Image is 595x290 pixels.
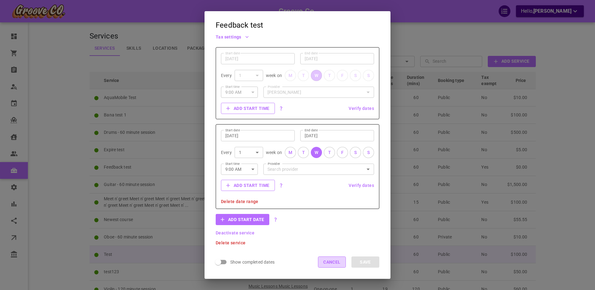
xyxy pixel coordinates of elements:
[216,35,249,39] button: Tax settings
[268,84,280,89] label: Provider
[266,72,282,79] span: week on
[230,259,275,265] span: Show completed dates
[273,217,278,222] svg: Create different start dates for the same course with the same settings, e.g. "Summer session", "...
[221,72,232,79] span: Every
[225,128,240,133] label: Start date
[305,51,318,56] label: End date
[279,106,284,111] svg: Teach the same material at different times on the same day, e.g. group 1 in the morning and group...
[221,149,232,156] p: Every
[354,149,357,156] div: S
[268,161,280,166] label: Provider
[341,149,344,156] div: F
[285,147,296,158] button: M
[266,149,282,156] p: week on
[324,147,335,158] button: T
[221,199,258,204] button: Delete date range
[266,164,372,174] input: Search provider
[350,147,361,158] button: S
[205,11,390,34] h2: Feedback test
[349,106,374,111] button: Verify dates
[305,128,318,133] label: End date
[349,183,374,188] button: Verify dates
[318,256,346,268] button: Cancel
[221,103,275,114] button: Add start time
[363,147,374,158] button: S
[367,149,370,156] div: S
[337,147,348,158] button: F
[216,214,269,225] button: Add start date
[239,72,259,79] div: 1
[279,183,284,188] svg: Teach the same material at different times on the same day, e.g. group 1 in the morning and group...
[239,149,259,156] div: 1
[311,147,322,158] button: W
[298,147,309,158] button: T
[225,56,290,62] input: mmm d, yyyy
[315,149,318,156] div: W
[225,84,240,89] label: Start time
[289,149,292,156] div: M
[302,149,305,156] div: T
[266,87,372,97] input: Search provider
[225,51,240,56] label: Start date
[305,133,370,139] input: mmm d, yyyy
[225,133,290,139] input: mmm d, yyyy
[305,56,370,62] input: mmm d, yyyy
[216,231,254,235] button: Deactivate service
[263,87,374,98] div: This start time already has bookings on it
[364,165,372,174] button: Open
[328,149,331,156] div: T
[216,241,246,245] button: Delete service
[221,180,275,191] button: Add start time
[225,161,240,166] label: Start time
